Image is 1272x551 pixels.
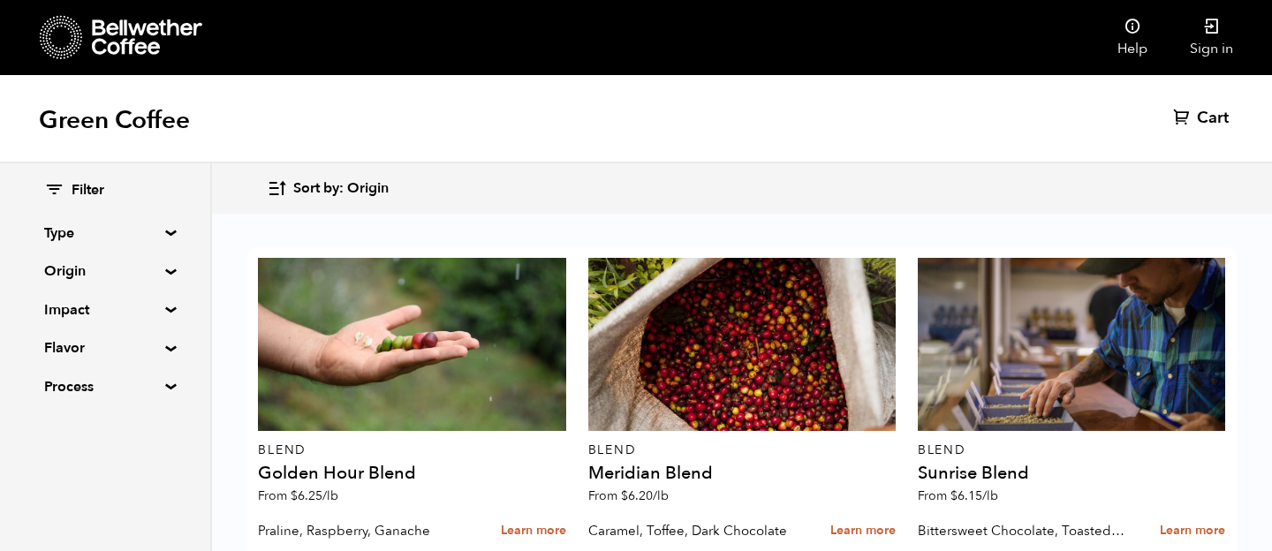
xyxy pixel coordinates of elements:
[830,512,896,550] a: Learn more
[982,487,998,504] span: /lb
[918,464,1225,482] h4: Sunrise Blend
[918,444,1225,457] p: Blend
[588,487,669,504] span: From
[258,464,565,482] h4: Golden Hour Blend
[44,260,166,282] summary: Origin
[588,517,798,544] p: Caramel, Toffee, Dark Chocolate
[621,487,628,504] span: $
[621,487,669,504] bdi: 6.20
[258,444,565,457] p: Blend
[72,181,104,200] span: Filter
[1173,108,1233,129] a: Cart
[918,487,998,504] span: From
[44,299,166,321] summary: Impact
[293,179,389,199] span: Sort by: Origin
[918,517,1127,544] p: Bittersweet Chocolate, Toasted Marshmallow, Candied Orange, Praline
[653,487,669,504] span: /lb
[39,104,190,136] h1: Green Coffee
[950,487,998,504] bdi: 6.15
[950,487,958,504] span: $
[44,223,166,244] summary: Type
[1160,512,1225,550] a: Learn more
[1197,108,1229,129] span: Cart
[267,168,389,209] button: Sort by: Origin
[44,337,166,359] summary: Flavor
[322,487,338,504] span: /lb
[44,376,166,397] summary: Process
[291,487,338,504] bdi: 6.25
[258,517,467,544] p: Praline, Raspberry, Ganache
[588,464,896,482] h4: Meridian Blend
[588,444,896,457] p: Blend
[501,512,566,550] a: Learn more
[291,487,298,504] span: $
[258,487,338,504] span: From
